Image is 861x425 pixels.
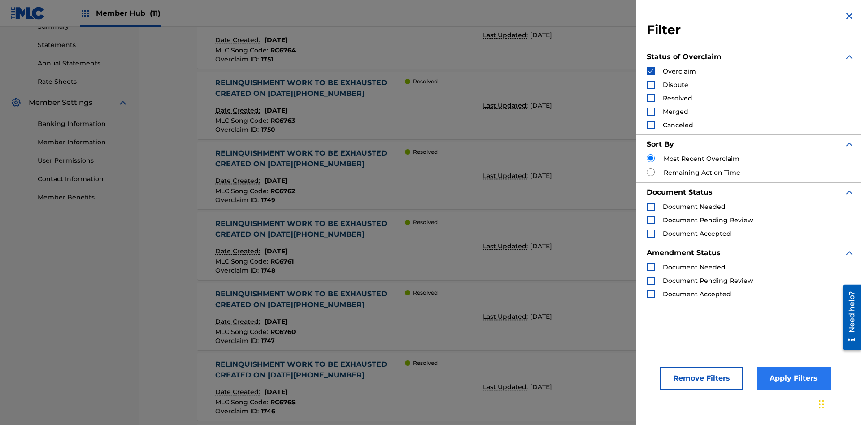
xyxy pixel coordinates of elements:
span: Member Hub [96,8,161,18]
a: Member Benefits [38,193,128,202]
span: [DATE] [265,36,287,44]
span: 1748 [261,266,275,274]
iframe: Chat Widget [816,382,861,425]
span: MLC Song Code : [215,328,270,336]
a: RELINQUISHMENT WORK TO BE EXHAUSTED CREATED ON [DATE][PHONE_NUMBER]Date Created:[DATE]MLC Song Co... [197,353,803,421]
iframe: Resource Center [836,281,861,355]
strong: Status of Overclaim [647,52,722,61]
img: expand [844,187,855,198]
span: [DATE] [530,383,552,391]
div: Drag [819,391,824,418]
p: Last Updated: [483,101,530,110]
span: Overclaim ID : [215,55,261,63]
p: Date Created: [215,247,262,256]
div: RELINQUISHMENT WORK TO BE EXHAUSTED CREATED ON [DATE][PHONE_NUMBER] [215,359,405,381]
span: [DATE] [530,31,552,39]
span: Resolved [663,94,692,102]
span: [DATE] [265,177,287,185]
span: [DATE] [530,242,552,250]
span: 1750 [261,126,275,134]
p: Date Created: [215,176,262,186]
img: Top Rightsholders [80,8,91,19]
span: [DATE] [265,388,287,396]
span: Merged [663,108,688,116]
span: Document Pending Review [663,277,753,285]
span: [DATE] [530,101,552,109]
span: Dispute [663,81,688,89]
span: (11) [150,9,161,17]
span: [DATE] [265,106,287,114]
span: Overclaim ID : [215,407,261,415]
img: expand [844,52,855,62]
span: MLC Song Code : [215,257,270,265]
span: Overclaim [663,67,696,75]
span: Overclaim ID : [215,266,261,274]
span: RC6764 [270,46,296,54]
p: Resolved [413,359,438,367]
p: Resolved [413,218,438,226]
h3: Filter [647,22,855,38]
img: expand [844,139,855,150]
span: Canceled [663,121,693,129]
span: 1749 [261,196,275,204]
img: expand [117,97,128,108]
a: User Permissions [38,156,128,165]
p: Last Updated: [483,171,530,181]
span: MLC Song Code : [215,187,270,195]
label: Remaining Action Time [664,168,740,178]
p: Last Updated: [483,30,530,40]
label: Most Recent Overclaim [664,154,739,164]
span: Overclaim ID : [215,126,261,134]
img: MLC Logo [11,7,45,20]
p: Last Updated: [483,312,530,321]
img: close [844,11,855,22]
p: Date Created: [215,387,262,397]
span: Document Accepted [663,290,731,298]
span: Document Accepted [663,230,731,238]
img: checkbox [648,68,654,74]
span: RC6762 [270,187,295,195]
a: RELINQUISHMENT WORK TO BE EXHAUSTED CREATED ON [DATE][PHONE_NUMBER]Date Created:[DATE]MLC Song Co... [197,72,803,139]
a: RELINQUISHMENT WORK TO BE EXHAUSTED CREATED ON [DATE][PHONE_NUMBER]Date Created:[DATE]MLC Song Co... [197,142,803,209]
p: Date Created: [215,317,262,326]
span: Member Settings [29,97,92,108]
span: Document Needed [663,203,726,211]
a: Banking Information [38,119,128,129]
span: [DATE] [530,172,552,180]
span: 1746 [261,407,275,415]
a: Contact Information [38,174,128,184]
span: Document Needed [663,263,726,271]
a: Statements [38,40,128,50]
span: RC676S [270,398,296,406]
a: Annual Statements [38,59,128,68]
p: Date Created: [215,106,262,115]
span: MLC Song Code : [215,117,270,125]
span: 1751 [261,55,273,63]
p: Resolved [413,78,438,86]
p: Resolved [413,289,438,297]
strong: Document Status [647,188,713,196]
span: Document Pending Review [663,216,753,224]
span: 1747 [261,337,275,345]
strong: Amendment Status [647,248,721,257]
span: Overclaim ID : [215,337,261,345]
span: RC6761 [270,257,294,265]
a: RELINQUISHMENT WORK TO BE EXHAUSTED CREATED ON [DATE][PHONE_NUMBER]Date Created:[DATE]MLC Song Co... [197,283,803,350]
img: Member Settings [11,97,22,108]
button: Apply Filters [757,367,831,390]
img: expand [844,247,855,258]
a: RELINQUISHMENT WORK TO BE EXHAUSTED CREATED ON [DATE][PHONE_NUMBER]Date Created:[DATE]MLC Song Co... [197,1,803,69]
span: [DATE] [265,247,287,255]
strong: Sort By [647,140,674,148]
button: Remove Filters [660,367,743,390]
a: Member Information [38,138,128,147]
span: [DATE] [265,317,287,325]
div: RELINQUISHMENT WORK TO BE EXHAUSTED CREATED ON [DATE][PHONE_NUMBER] [215,148,405,169]
span: MLC Song Code : [215,46,270,54]
a: RELINQUISHMENT WORK TO BE EXHAUSTED CREATED ON [DATE][PHONE_NUMBER]Date Created:[DATE]MLC Song Co... [197,212,803,280]
span: Overclaim ID : [215,196,261,204]
div: RELINQUISHMENT WORK TO BE EXHAUSTED CREATED ON [DATE][PHONE_NUMBER] [215,78,405,99]
p: Last Updated: [483,242,530,251]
